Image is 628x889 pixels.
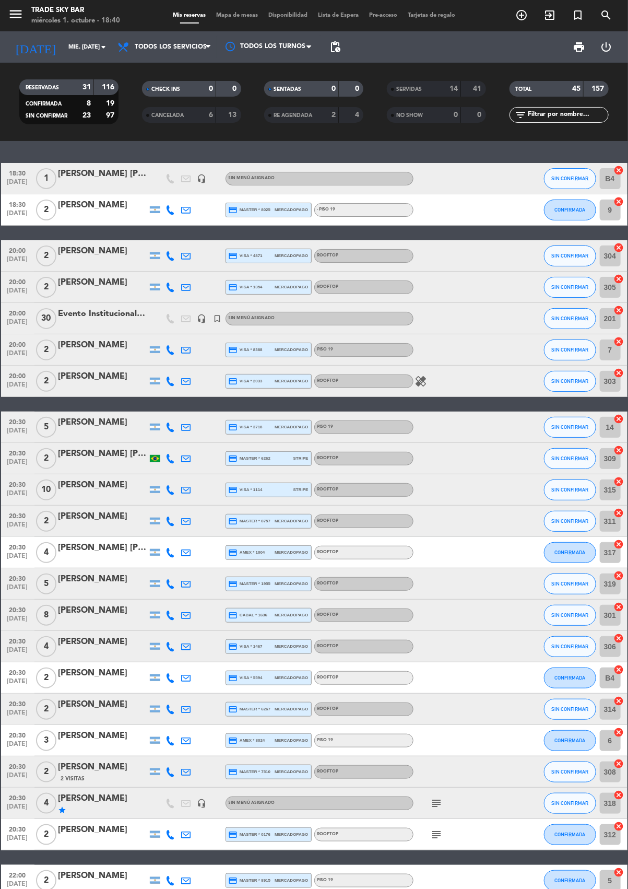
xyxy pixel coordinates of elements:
strong: 41 [473,85,484,92]
span: ROOFTOP [317,613,339,617]
span: 20:30 [5,541,31,553]
button: CONFIRMADA [544,824,596,845]
span: stripe [293,455,309,462]
span: mercadopago [275,378,308,384]
i: headset_mic [197,174,207,183]
span: 20:00 [5,369,31,381]
span: RE AGENDADA [274,113,312,118]
span: [DATE] [5,350,31,362]
div: [PERSON_NAME] [PERSON_NAME] [58,167,147,181]
span: [DATE] [5,381,31,393]
div: [PERSON_NAME] [58,635,147,649]
span: ROOFTOP [317,832,339,836]
span: [DATE] [5,709,31,721]
span: mercadopago [275,424,308,430]
span: SIN CONFIRMAR [551,487,588,493]
button: SIN CONFIRMAR [544,636,596,657]
span: SIN CONFIRMAR [551,518,588,524]
i: cancel [614,368,624,378]
button: SIN CONFIRMAR [544,574,596,594]
button: SIN CONFIRMAR [544,479,596,500]
span: [DATE] [5,647,31,659]
i: menu [8,6,23,22]
div: [PERSON_NAME] [58,478,147,492]
i: credit_card [229,876,238,885]
span: visa * 1114 [229,485,263,495]
span: CONFIRMADA [26,101,62,107]
strong: 0 [478,111,484,119]
button: SIN CONFIRMAR [544,511,596,532]
span: ROOFTOP [317,644,339,648]
i: exit_to_app [543,9,556,21]
span: 20:30 [5,697,31,709]
span: [DATE] [5,319,31,331]
div: [PERSON_NAME] [58,198,147,212]
span: ROOFTOP [317,550,339,554]
button: SIN CONFIRMAR [544,699,596,720]
span: visa * 2033 [229,377,263,386]
span: SIN CONFIRMAR [551,424,588,430]
i: credit_card [229,673,238,683]
div: LOG OUT [593,31,620,63]
span: [DATE] [5,772,31,784]
span: mercadopago [275,643,308,650]
span: Mapa de mesas [211,13,263,18]
span: ROOFTOP [317,581,339,586]
span: 20:30 [5,823,31,835]
i: cancel [614,508,624,518]
div: Evento Institucionales CNV [58,307,147,321]
strong: 0 [331,85,336,92]
span: - PISO 19 [317,207,336,212]
i: credit_card [229,705,238,714]
span: 18:30 [5,198,31,210]
span: [DATE] [5,584,31,596]
span: PISO 19 [317,425,334,429]
div: [PERSON_NAME] [58,604,147,617]
span: Mis reservas [168,13,211,18]
i: subject [431,797,443,810]
span: SIN CONFIRMAR [551,769,588,775]
span: ROOFTOP [317,707,339,711]
i: add_circle_outline [515,9,528,21]
i: cancel [614,633,624,644]
div: [PERSON_NAME] [58,510,147,523]
span: 5 [36,417,56,438]
button: menu [8,6,23,26]
span: SIN CONFIRMAR [26,113,67,119]
span: visa * 1467 [229,642,263,651]
span: 20:30 [5,509,31,521]
i: cancel [614,539,624,549]
span: SIN CONFIRMAR [551,176,588,181]
button: SIN CONFIRMAR [544,308,596,329]
span: mercadopago [275,737,308,744]
span: TOTAL [516,87,532,92]
span: [DATE] [5,678,31,690]
span: 20:00 [5,244,31,256]
i: filter_list [515,109,527,121]
span: 2 [36,371,56,392]
i: cancel [614,727,624,738]
div: Trade Sky Bar [31,5,120,16]
span: 20:30 [5,447,31,459]
div: [PERSON_NAME] [58,792,147,805]
span: NO SHOW [396,113,423,118]
span: 20:30 [5,572,31,584]
span: SIN CONFIRMAR [551,378,588,384]
i: cancel [614,867,624,878]
i: cancel [614,570,624,581]
span: 20:30 [5,415,31,427]
span: ROOFTOP [317,379,339,383]
button: SIN CONFIRMAR [544,793,596,814]
span: master * 7510 [229,767,271,777]
span: [DATE] [5,427,31,439]
strong: 0 [355,85,361,92]
span: 2 [36,824,56,845]
span: CONFIRMADA [554,675,585,681]
span: visa * 8388 [229,345,263,355]
strong: 8 [87,100,91,107]
i: cancel [614,790,624,800]
span: CONFIRMADA [554,549,585,555]
strong: 6 [209,111,213,119]
span: 4 [36,793,56,814]
div: [PERSON_NAME] [58,869,147,883]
